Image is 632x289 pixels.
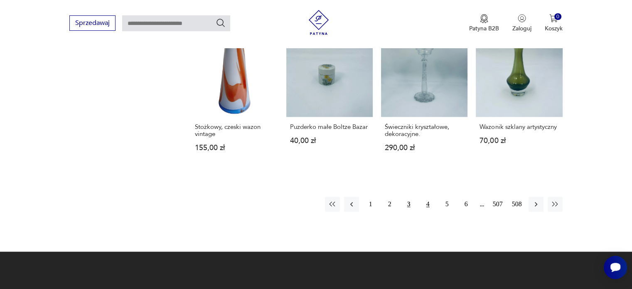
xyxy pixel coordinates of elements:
button: 507 [490,197,505,212]
h3: Stożkowy, czeski wazon vintage [195,124,274,138]
button: 5 [440,197,455,212]
img: Ikona koszyka [549,14,558,22]
h3: Puzderko małe Boltze Bazar [290,124,369,131]
a: Stożkowy, czeski wazon vintageStożkowy, czeski wazon vintage155,00 zł [191,30,278,168]
button: Zaloguj [512,14,531,32]
p: 290,00 zł [385,144,464,151]
h3: Wazonik szklany artystyczny [480,124,558,131]
button: 4 [421,197,435,212]
a: Ikona medaluPatyna B2B [469,14,499,32]
p: 155,00 zł [195,144,274,151]
p: 70,00 zł [480,137,558,144]
iframe: Smartsupp widget button [604,256,627,279]
button: 6 [459,197,474,212]
button: 2 [382,197,397,212]
button: 0Koszyk [545,14,563,32]
button: Szukaj [216,18,226,28]
img: Ikona medalu [480,14,488,23]
p: 40,00 zł [290,137,369,144]
button: Sprzedawaj [69,15,116,31]
img: Patyna - sklep z meblami i dekoracjami vintage [306,10,331,35]
button: Patyna B2B [469,14,499,32]
button: 3 [401,197,416,212]
a: Świeczniki kryształowe, dekoracyjne.Świeczniki kryształowe, dekoracyjne.290,00 zł [381,30,467,168]
img: Ikonka użytkownika [518,14,526,22]
p: Koszyk [545,25,563,32]
p: Zaloguj [512,25,531,32]
button: 1 [363,197,378,212]
h3: Świeczniki kryształowe, dekoracyjne. [385,124,464,138]
button: 508 [509,197,524,212]
a: Puzderko małe Boltze BazarPuzderko małe Boltze Bazar40,00 zł [286,30,373,168]
a: Wazonik szklany artystycznyWazonik szklany artystyczny70,00 zł [476,30,562,168]
div: 0 [554,13,561,20]
a: Sprzedawaj [69,21,116,27]
p: Patyna B2B [469,25,499,32]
